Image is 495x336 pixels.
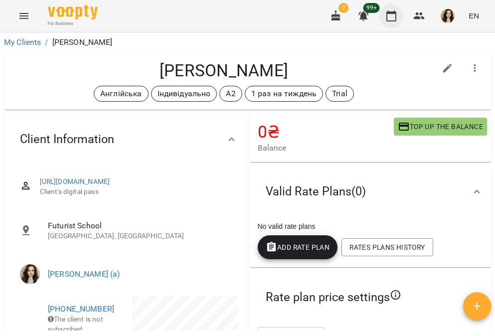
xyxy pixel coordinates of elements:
span: Balance [258,142,394,154]
div: 1 раз на тиждень [245,86,323,102]
div: Trial [326,86,354,102]
span: Top up the balance [398,121,483,133]
span: For Business [48,20,98,27]
p: Індивідуально [158,88,211,100]
div: No valid rate plans [256,219,486,233]
h4: [PERSON_NAME] [12,60,436,81]
svg: In case no one rate plan chooses, client will see all public rate plans [390,289,402,301]
a: [PERSON_NAME] (а) [48,269,120,279]
span: Add Rate plan [266,241,330,253]
a: [PHONE_NUMBER] [48,304,114,314]
span: Valid Rate Plans ( 0 ) [266,184,366,199]
button: Top up the balance [394,118,487,136]
h4: 0 ₴ [258,122,394,142]
div: Індивідуально [151,86,217,102]
button: Rates Plans History [341,238,433,256]
div: A2 [219,86,242,102]
span: EN [469,10,479,21]
span: 99+ [363,3,380,13]
span: Futurist School [48,220,230,232]
div: Англійська [94,86,148,102]
span: Client's digital pass [40,187,230,197]
img: ebd0ea8fb81319dcbaacf11cd4698c16.JPG [441,9,455,23]
p: 1 раз на тиждень [251,88,317,100]
a: [URL][DOMAIN_NAME] [40,177,110,185]
p: [PERSON_NAME] [52,36,113,48]
span: Rate plan price settings [266,289,402,305]
p: A2 [226,88,235,100]
span: Client Information [20,132,114,147]
div: Client Information [4,114,246,165]
button: Menu [12,4,36,28]
a: My Clients [4,37,41,47]
span: 2 [338,3,348,13]
img: Voopty Logo [48,5,98,19]
li: / [45,36,48,48]
nav: breadcrumb [4,36,491,48]
p: Trial [332,88,347,100]
div: Rate plan price settings [250,271,492,323]
button: EN [465,6,483,25]
p: [GEOGRAPHIC_DATA], [GEOGRAPHIC_DATA] [48,231,230,241]
img: Вікторія Корнейко (а) [20,264,40,284]
span: Rates Plans History [349,241,425,253]
div: Valid Rate Plans(0) [250,166,492,217]
p: Англійська [100,88,142,100]
button: Add Rate plan [258,235,338,259]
